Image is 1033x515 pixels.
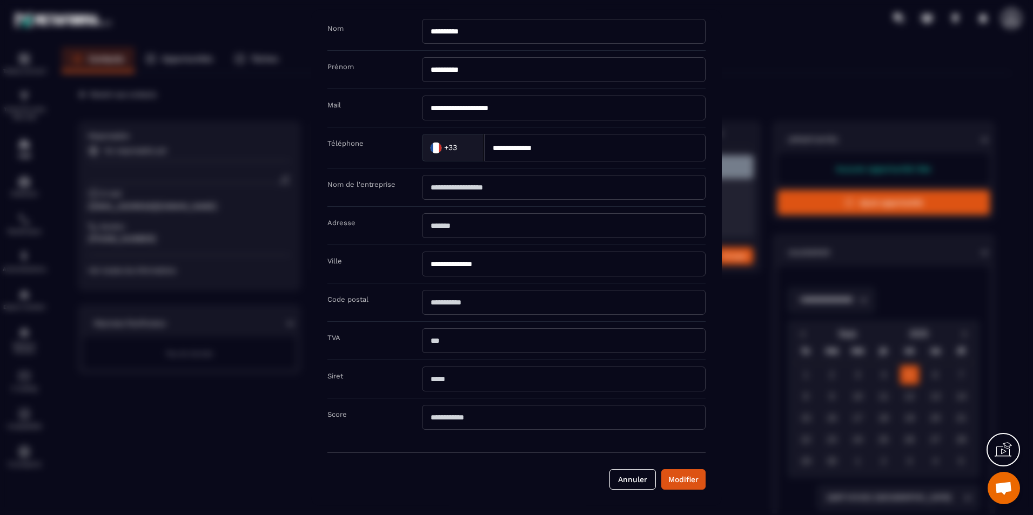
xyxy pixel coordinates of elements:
label: Score [327,410,347,418]
button: Modifier [661,469,706,490]
label: Prénom [327,63,354,71]
label: TVA [327,334,340,342]
a: Ouvrir le chat [988,472,1020,504]
img: Country Flag [425,137,447,158]
input: Search for option [459,139,473,155]
label: Mail [327,101,341,109]
label: Ville [327,257,342,265]
button: Annuler [609,469,656,490]
label: Téléphone [327,139,364,147]
label: Siret [327,372,343,380]
span: +33 [444,142,457,153]
label: Nom [327,24,344,32]
label: Adresse [327,219,355,227]
div: Search for option [422,134,484,161]
label: Nom de l'entreprise [327,180,395,188]
label: Code postal [327,295,368,303]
